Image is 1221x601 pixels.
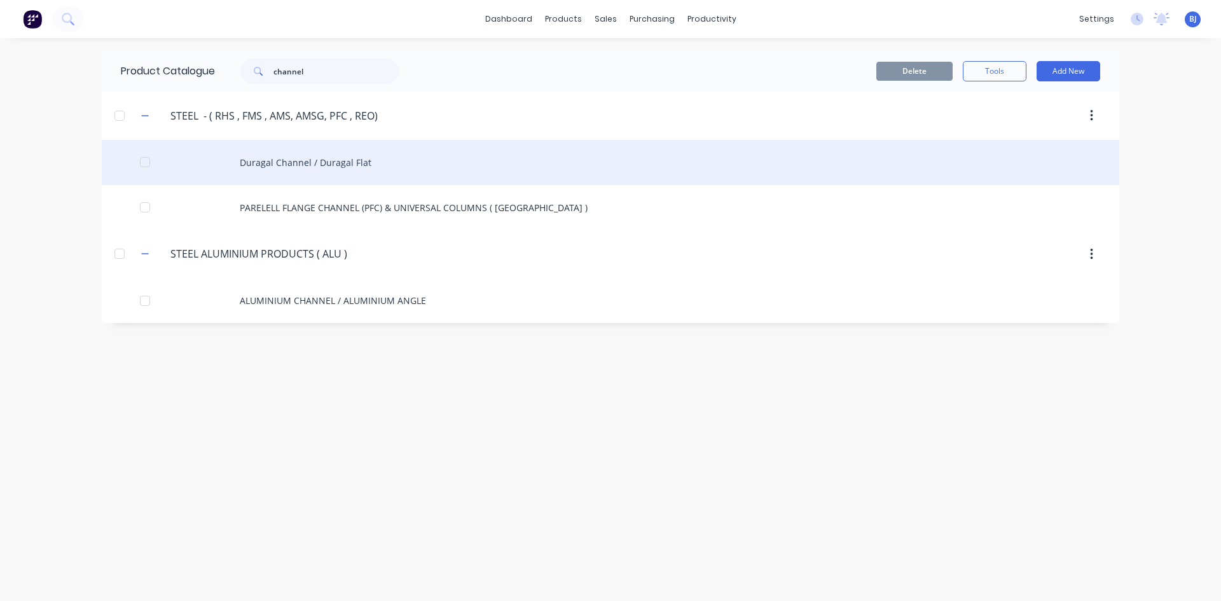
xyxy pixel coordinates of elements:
input: Search... [273,59,399,84]
input: Enter category name [170,246,349,261]
div: settings [1073,10,1121,29]
img: Factory [23,10,42,29]
span: BJ [1189,13,1197,25]
input: Enter category name [170,108,383,123]
div: purchasing [623,10,681,29]
button: Tools [963,61,1026,81]
div: ALUMINIUM CHANNEL / ALUMINIUM ANGLE [102,278,1119,323]
a: dashboard [479,10,539,29]
div: sales [588,10,623,29]
div: productivity [681,10,743,29]
button: Add New [1037,61,1100,81]
button: Delete [876,62,953,81]
div: products [539,10,588,29]
div: PARELELL FLANGE CHANNEL (PFC) & UNIVERSAL COLUMNS ( [GEOGRAPHIC_DATA] ) [102,185,1119,230]
div: Product Catalogue [102,51,215,92]
div: Duragal Channel / Duragal Flat [102,140,1119,185]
